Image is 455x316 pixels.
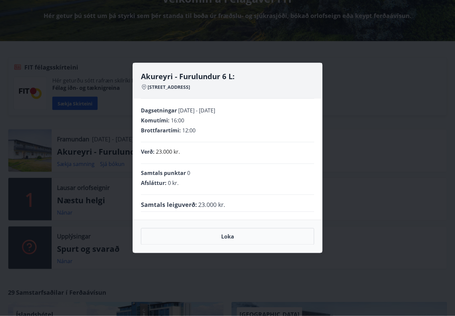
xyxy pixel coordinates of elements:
button: Loka [141,228,314,245]
span: 0 [187,169,190,177]
span: Afsláttur : [141,179,167,187]
span: 23.000 kr. [198,200,225,209]
span: Verð : [141,148,155,155]
span: Samtals leiguverð : [141,200,197,209]
span: [DATE] - [DATE] [178,107,215,114]
span: Brottfarartími : [141,127,181,134]
span: 0 kr. [168,179,179,187]
span: Dagsetningar [141,107,177,114]
span: Samtals punktar [141,169,186,177]
span: 16:00 [171,117,184,124]
span: 12:00 [182,127,196,134]
span: [STREET_ADDRESS] [148,84,190,90]
p: 23.000 kr. [156,148,180,156]
h4: Akureyri - Furulundur 6 L: [141,71,314,81]
span: Komutími : [141,117,170,124]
